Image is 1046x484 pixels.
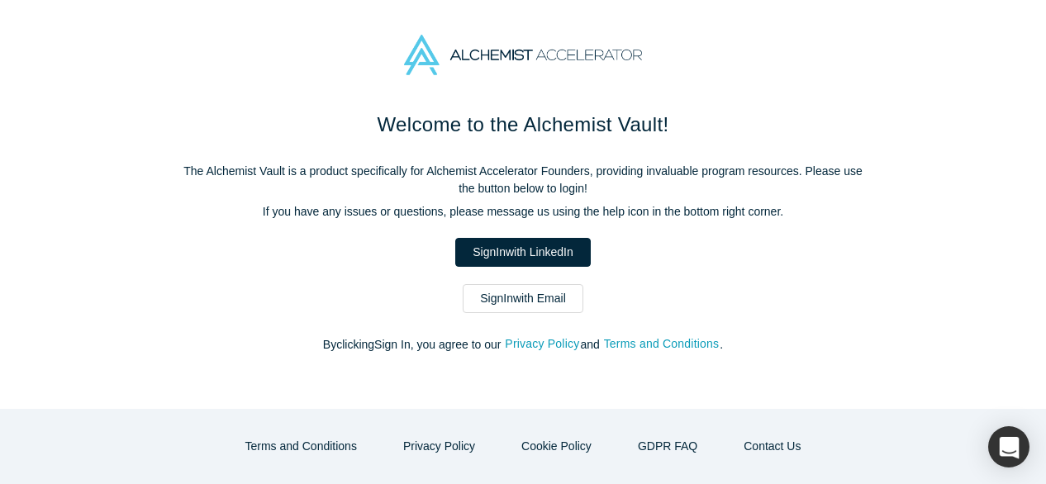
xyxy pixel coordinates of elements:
[726,432,818,461] button: Contact Us
[455,238,590,267] a: SignInwith LinkedIn
[603,335,720,354] button: Terms and Conditions
[176,203,870,221] p: If you have any issues or questions, please message us using the help icon in the bottom right co...
[504,432,609,461] button: Cookie Policy
[176,336,870,354] p: By clicking Sign In , you agree to our and .
[176,163,870,197] p: The Alchemist Vault is a product specifically for Alchemist Accelerator Founders, providing inval...
[228,432,374,461] button: Terms and Conditions
[386,432,492,461] button: Privacy Policy
[404,35,642,75] img: Alchemist Accelerator Logo
[504,335,580,354] button: Privacy Policy
[176,110,870,140] h1: Welcome to the Alchemist Vault!
[620,432,715,461] a: GDPR FAQ
[463,284,583,313] a: SignInwith Email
